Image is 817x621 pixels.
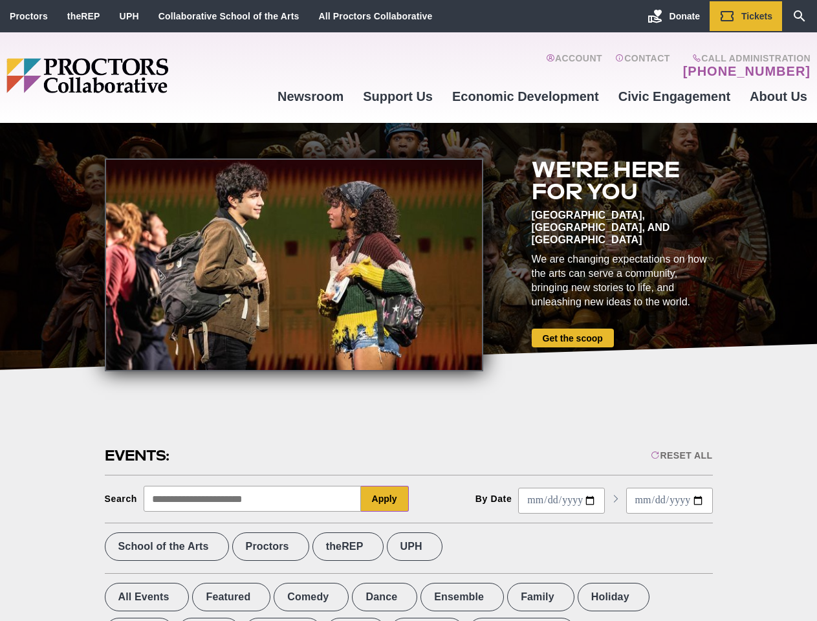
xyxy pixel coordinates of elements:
label: Comedy [274,583,349,611]
a: About Us [740,79,817,114]
span: Call Administration [679,53,811,63]
label: Holiday [578,583,649,611]
span: Tickets [741,11,772,21]
span: Donate [670,11,700,21]
label: School of the Arts [105,532,229,561]
a: Proctors [10,11,48,21]
label: Family [507,583,574,611]
div: [GEOGRAPHIC_DATA], [GEOGRAPHIC_DATA], and [GEOGRAPHIC_DATA] [532,209,713,246]
a: Account [546,53,602,79]
a: Civic Engagement [609,79,740,114]
div: We are changing expectations on how the arts can serve a community, bringing new stories to life,... [532,252,713,309]
a: Tickets [710,1,782,31]
div: Search [105,494,138,504]
a: Support Us [353,79,442,114]
div: By Date [475,494,512,504]
div: Reset All [651,450,712,461]
h2: We're here for you [532,158,713,202]
img: Proctors logo [6,58,268,93]
label: Dance [352,583,417,611]
label: UPH [387,532,442,561]
a: Economic Development [442,79,609,114]
a: Get the scoop [532,329,614,347]
label: Ensemble [420,583,504,611]
a: Donate [638,1,710,31]
button: Apply [361,486,409,512]
a: Collaborative School of the Arts [158,11,300,21]
a: theREP [67,11,100,21]
a: Search [782,1,817,31]
label: Featured [192,583,270,611]
a: Newsroom [268,79,353,114]
a: All Proctors Collaborative [318,11,432,21]
h2: Events: [105,446,171,466]
a: Contact [615,53,670,79]
label: All Events [105,583,190,611]
label: theREP [312,532,384,561]
a: UPH [120,11,139,21]
label: Proctors [232,532,309,561]
a: [PHONE_NUMBER] [683,63,811,79]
